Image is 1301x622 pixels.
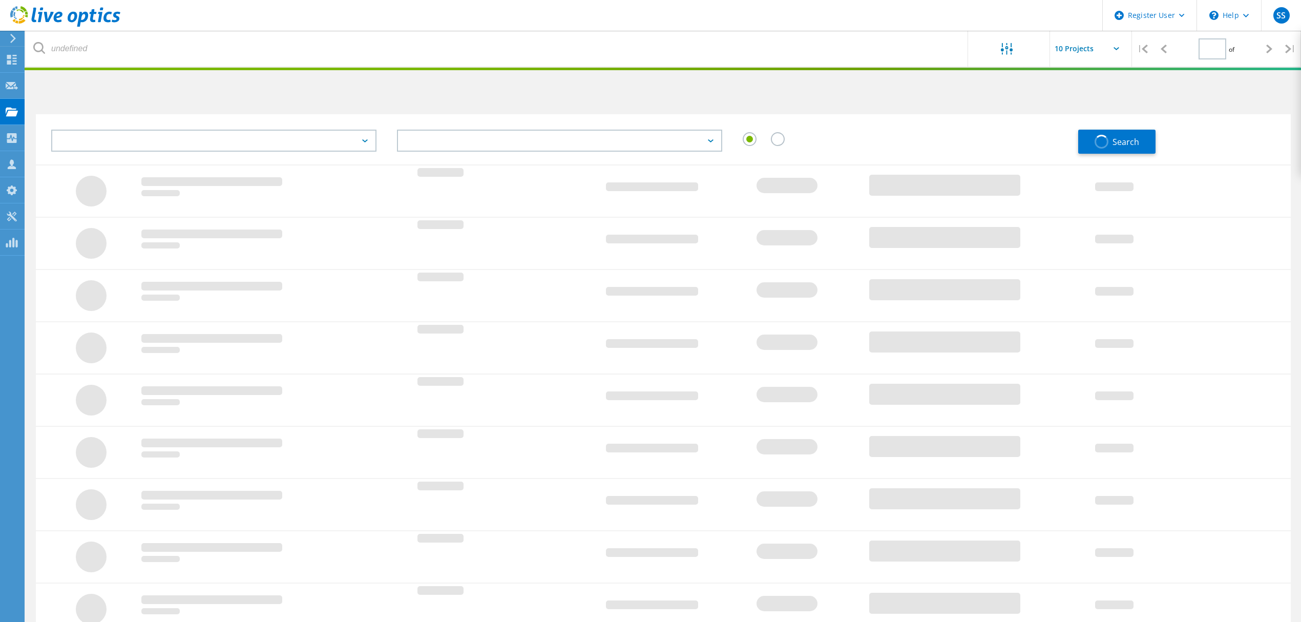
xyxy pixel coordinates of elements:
div: | [1132,31,1153,67]
span: of [1229,45,1234,54]
span: Search [1113,136,1139,148]
div: | [1280,31,1301,67]
a: Live Optics Dashboard [10,22,120,29]
svg: \n [1209,11,1219,20]
span: SS [1276,11,1286,19]
button: Search [1078,130,1156,154]
input: undefined [26,31,969,67]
